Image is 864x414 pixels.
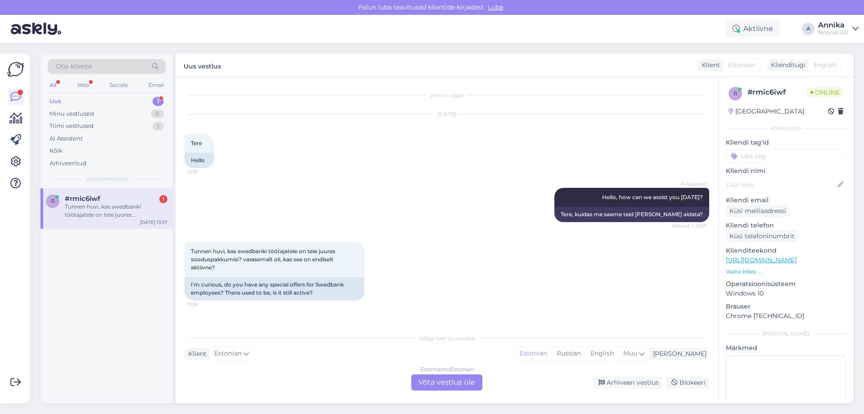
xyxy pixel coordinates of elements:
[729,107,804,116] div: [GEOGRAPHIC_DATA]
[56,62,92,71] span: Otsi kliente
[191,248,337,271] span: Tunnen huvi, kas swedbanki töötajatele on teie juures sooduspakkumisi? varasemalt oli, kas see on...
[593,377,662,389] div: Arhiveeri vestlus
[813,60,837,70] span: English
[49,109,94,118] div: Minu vestlused
[153,122,164,131] div: 1
[187,301,221,308] span: 13:38
[159,195,167,203] div: 1
[726,180,836,190] input: Lisa nimi
[75,79,91,91] div: Web
[49,159,86,168] div: Arhiveeritud
[184,153,214,168] div: Hello
[108,79,130,91] div: Socials
[698,60,720,70] div: Klient
[725,21,780,37] div: Aktiivne
[726,279,846,289] p: Operatsioonisüsteem
[726,302,846,311] p: Brauser
[726,138,846,147] p: Kliendi tag'id
[726,311,846,321] p: Chrome [TECHNICAL_ID]
[554,207,709,222] div: Tere, kuidas me saame teid [PERSON_NAME] aidata?
[411,374,482,391] div: Võta vestlus üle
[51,198,55,205] span: r
[151,109,164,118] div: 0
[602,194,703,200] span: Hello, how can we assist you [DATE]?
[184,59,221,71] label: Uus vestlus
[726,246,846,255] p: Klienditeekond
[802,23,814,35] div: A
[726,149,846,163] input: Lisa tag
[48,79,58,91] div: All
[184,110,709,118] div: [DATE]
[807,87,843,97] span: Online
[49,97,61,106] div: Uus
[726,230,798,242] div: Küsi telefoninumbrit
[666,377,709,389] div: Blokeeri
[485,3,506,11] span: Luba
[184,277,364,300] div: I'm curious, do you have any special offers for Swedbank employees? There used to be, is it still...
[623,349,637,357] span: Muu
[733,90,738,97] span: r
[747,87,807,98] div: # rmic6iwf
[552,347,585,360] div: Russian
[585,347,618,360] div: English
[184,349,207,359] div: Klient
[672,223,706,229] span: Nähtud ✓ 13:37
[728,60,755,70] span: Estonian
[726,124,846,132] div: Kliendi info
[726,221,846,230] p: Kliendi telefon
[65,203,167,219] div: Tunnen huvi, kas swedbanki töötajatele on teie juures sooduspakkumisi? varasemalt oli, kas see on...
[818,29,849,36] div: Noorus OÜ
[49,146,63,155] div: Kõik
[420,365,474,373] div: Estonian to Estonian
[726,205,790,217] div: Küsi meiliaadressi
[65,195,100,203] span: #rmic6iwf
[49,134,83,143] div: AI Assistent
[140,219,167,226] div: [DATE] 13:37
[726,343,846,353] p: Märkmed
[184,334,709,342] div: Valige keel ja vastake
[515,347,552,360] div: Estonian
[191,140,202,146] span: Tere
[7,61,24,78] img: Askly Logo
[187,168,221,175] span: 13:37
[153,97,164,106] div: 1
[214,349,242,359] span: Estonian
[726,268,846,276] p: Vaata edasi ...
[184,91,709,100] div: Vestlus algas
[147,79,166,91] div: Email
[649,349,706,359] div: [PERSON_NAME]
[726,256,796,264] a: [URL][DOMAIN_NAME]
[49,122,94,131] div: Tiimi vestlused
[818,22,859,36] a: AnnikaNoorus OÜ
[818,22,849,29] div: Annika
[726,289,846,298] p: Windows 10
[673,181,706,187] span: AI Assistent
[726,196,846,205] p: Kliendi email
[767,60,805,70] div: Klienditugi
[726,330,846,338] div: [PERSON_NAME]
[86,175,128,183] span: Uued vestlused
[726,166,846,176] p: Kliendi nimi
